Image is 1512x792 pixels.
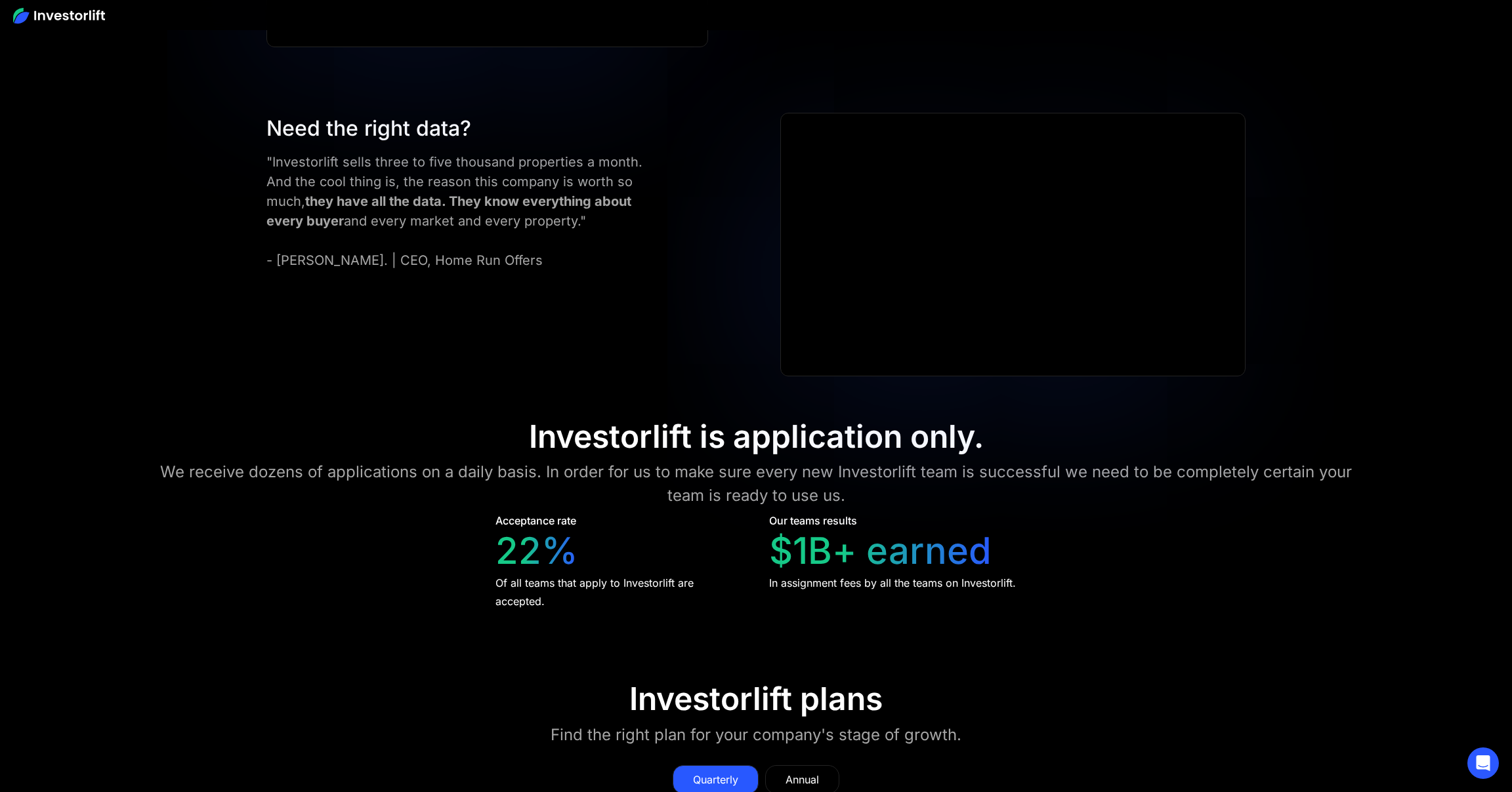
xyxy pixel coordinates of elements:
div: Investorlift plans [629,680,883,718]
div: $1B+ earned [769,529,992,573]
div: Acceptance rate [495,513,576,528]
div: Investorlift is application only. [529,418,984,456]
iframe: Ryan Pineda | Testimonial [781,113,1245,375]
div: "Investorlift sells three to five thousand properties a month. And the cool thing is, the reason ... [266,152,664,270]
div: Need the right data? [266,113,664,144]
div: We receive dozens of applications on a daily basis. In order for us to make sure every new Invest... [151,460,1360,507]
div: Of all teams that apply to Investorlift are accepted. [495,574,744,610]
div: In assignment fees by all the teams on Investorlift. [769,574,1016,592]
div: Open Intercom Messenger [1467,747,1499,779]
div: Quarterly [693,772,738,787]
div: Our teams results [769,513,857,528]
div: 22% [495,529,578,573]
strong: they have all the data. They know everything about every buyer [266,193,631,229]
div: Annual [786,772,819,787]
div: Find the right plan for your company's stage of growth. [551,723,961,747]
